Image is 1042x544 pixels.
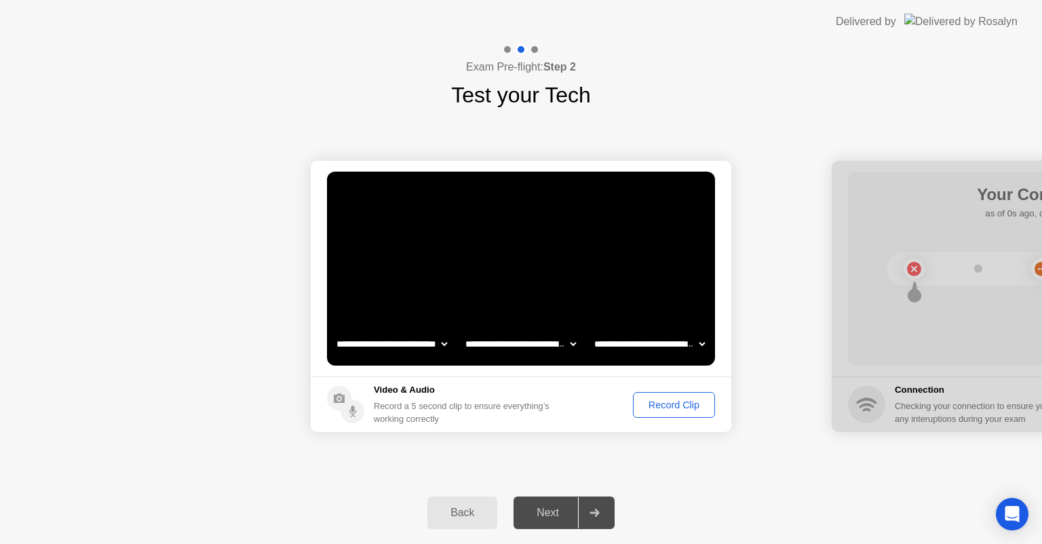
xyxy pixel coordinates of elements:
div: Back [431,507,493,519]
div: Next [518,507,578,519]
button: Back [427,497,497,529]
h5: Video & Audio [374,383,555,397]
select: Available speakers [463,330,579,357]
div: Record a 5 second clip to ensure everything’s working correctly [374,400,555,425]
button: Record Clip [633,392,715,418]
h1: Test your Tech [451,79,591,111]
button: Next [514,497,615,529]
select: Available microphones [592,330,708,357]
h4: Exam Pre-flight: [466,59,576,75]
img: Delivered by Rosalyn [904,14,1018,29]
div: Record Clip [638,400,710,410]
div: Open Intercom Messenger [996,498,1028,530]
div: Delivered by [836,14,896,30]
b: Step 2 [543,61,576,73]
select: Available cameras [334,330,450,357]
